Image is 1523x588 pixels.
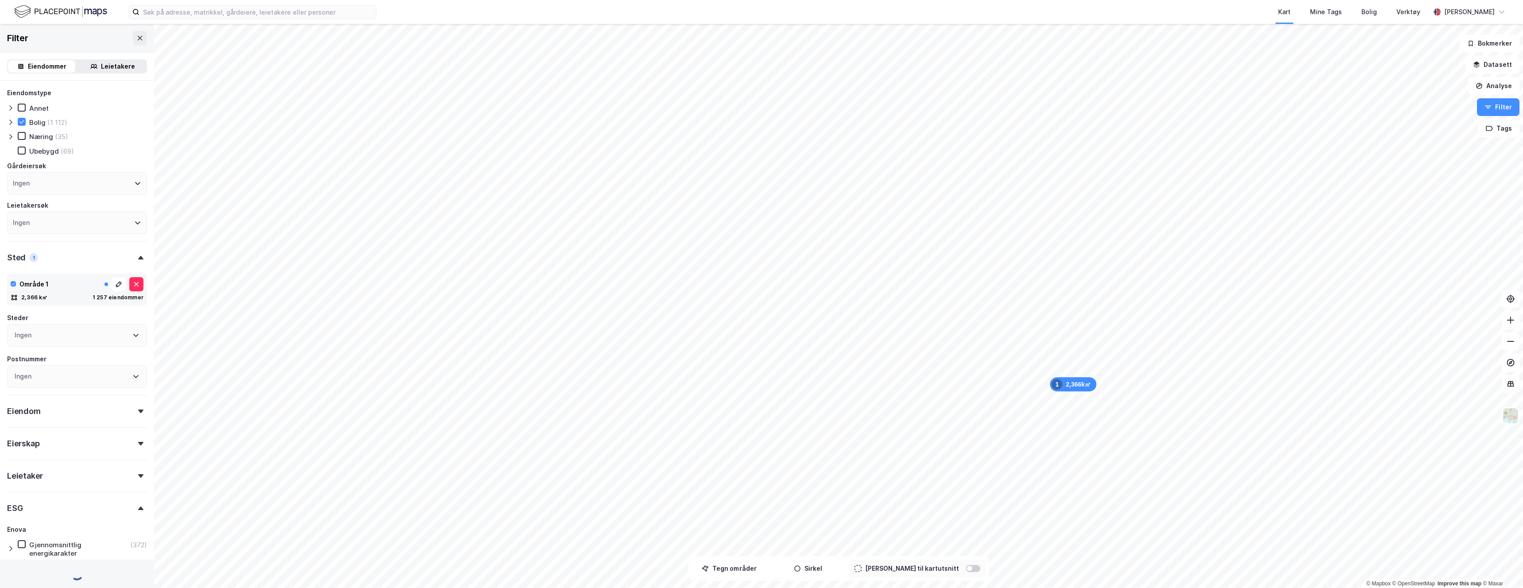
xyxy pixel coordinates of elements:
div: [PERSON_NAME] [1444,7,1495,17]
div: Sted [7,252,26,263]
div: Leietakere [101,61,135,72]
div: Mine Tags [1310,7,1342,17]
div: Ingen [13,217,30,228]
button: Tags [1478,120,1519,137]
div: Steder [7,313,28,323]
a: Mapbox [1366,580,1391,587]
div: 1 257 eiendommer [93,294,143,301]
button: Datasett [1465,56,1519,73]
div: Gjennomsnittlig energikarakter [29,541,128,557]
div: Gårdeiersøk [7,161,46,171]
div: [PERSON_NAME] til kartutsnitt [865,563,959,574]
div: (372) [130,541,147,549]
button: Filter [1477,98,1519,116]
img: logo.f888ab2527a4732fd821a326f86c7f29.svg [14,4,107,19]
iframe: Chat Widget [1479,545,1523,588]
div: (35) [55,132,68,141]
div: Eiendommer [28,61,66,72]
button: Analyse [1468,77,1519,95]
div: ESG [7,503,23,514]
div: Eierskap [7,438,39,449]
img: spinner.a6d8c91a73a9ac5275cf975e30b51cfb.svg [70,567,84,581]
div: Enova [7,524,26,535]
div: Verktøy [1396,7,1420,17]
button: Tegn områder [692,560,767,577]
div: 1 [29,253,38,262]
div: Eiendomstype [7,88,51,98]
div: Filter [7,31,28,45]
div: Bolig [29,118,46,127]
div: Bolig [1361,7,1377,17]
div: Ingen [15,330,31,340]
a: OpenStreetMap [1392,580,1435,587]
img: Z [1502,407,1519,424]
div: Næring [29,132,53,141]
div: 1 [1052,379,1063,390]
div: Leietakersøk [7,200,48,211]
button: Sirkel [770,560,846,577]
div: Ubebygd [29,147,59,155]
div: Kart [1278,7,1291,17]
div: Annet [29,104,49,112]
div: Ingen [13,178,30,189]
button: Bokmerker [1460,35,1519,52]
div: Ingen [15,371,31,382]
input: Søk på adresse, matrikkel, gårdeiere, leietakere eller personer [139,5,376,19]
div: 2,366 k㎡ [21,294,48,301]
div: Postnummer [7,354,46,364]
div: Område 1 [19,279,49,290]
div: Leietaker [7,471,43,481]
a: Improve this map [1438,580,1481,587]
div: (1 112) [47,118,67,127]
div: Map marker [1050,377,1097,391]
div: Kontrollprogram for chat [1479,545,1523,588]
div: Eiendom [7,406,41,417]
div: (69) [61,147,74,155]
